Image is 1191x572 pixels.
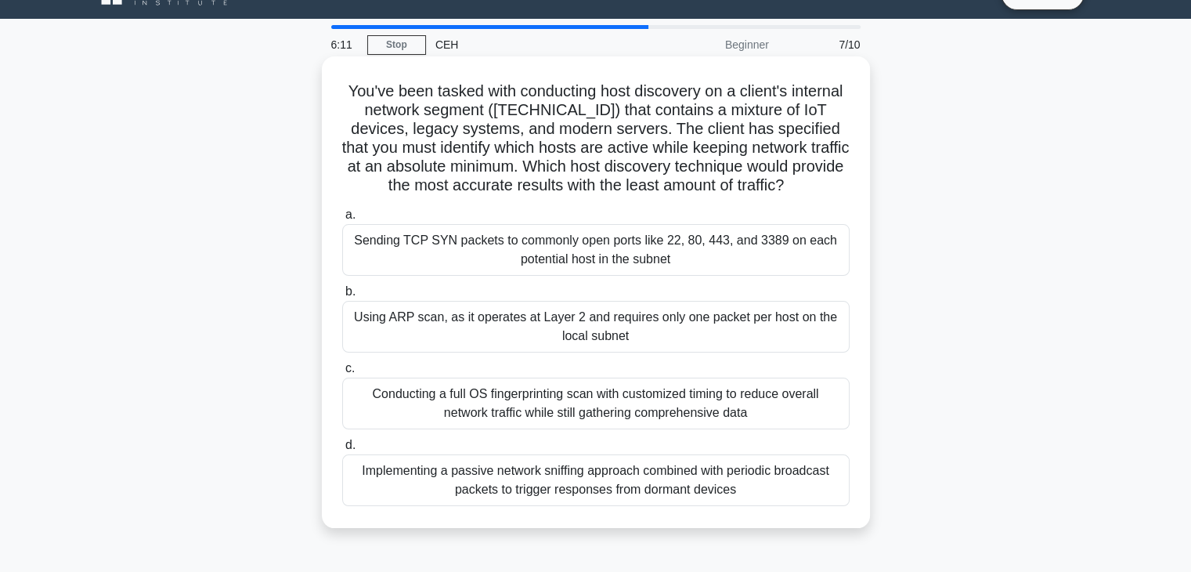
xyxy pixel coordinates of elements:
[342,224,850,276] div: Sending TCP SYN packets to commonly open ports like 22, 80, 443, and 3389 on each potential host ...
[322,29,367,60] div: 6:11
[345,438,355,451] span: d.
[641,29,778,60] div: Beginner
[778,29,870,60] div: 7/10
[341,81,851,196] h5: You've been tasked with conducting host discovery on a client's internal network segment ([TECHNI...
[345,208,355,221] span: a.
[342,301,850,353] div: Using ARP scan, as it operates at Layer 2 and requires only one packet per host on the local subnet
[345,284,355,298] span: b.
[342,454,850,506] div: Implementing a passive network sniffing approach combined with periodic broadcast packets to trig...
[342,378,850,429] div: Conducting a full OS fingerprinting scan with customized timing to reduce overall network traffic...
[426,29,641,60] div: CEH
[367,35,426,55] a: Stop
[345,361,355,375] span: c.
